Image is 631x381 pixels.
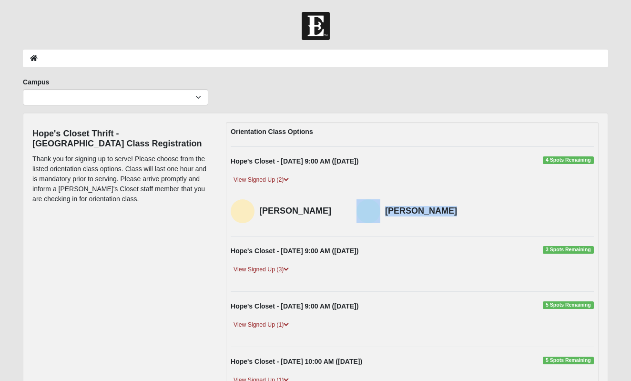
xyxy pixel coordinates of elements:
a: View Signed Up (2) [231,175,292,185]
a: View Signed Up (1) [231,320,292,330]
img: Church of Eleven22 Logo [302,12,330,40]
img: Ellie Tollett [231,199,254,223]
h4: Hope's Closet Thrift - [GEOGRAPHIC_DATA] Class Registration [32,129,212,149]
strong: Hope's Closet - [DATE] 9:00 AM ([DATE]) [231,157,358,165]
p: Thank you for signing up to serve! Please choose from the listed orientation class options. Class... [32,154,212,204]
strong: Orientation Class Options [231,128,313,135]
h4: [PERSON_NAME] [259,206,342,216]
label: Campus [23,77,49,87]
img: Jayla Tollett [356,199,380,223]
strong: Hope's Closet - [DATE] 10:00 AM ([DATE]) [231,358,362,365]
strong: Hope's Closet - [DATE] 9:00 AM ([DATE]) [231,247,358,255]
span: 5 Spots Remaining [543,301,594,309]
span: 5 Spots Remaining [543,357,594,364]
span: 3 Spots Remaining [543,246,594,254]
span: 4 Spots Remaining [543,156,594,164]
a: View Signed Up (3) [231,265,292,275]
h4: [PERSON_NAME] [385,206,468,216]
strong: Hope's Closet - [DATE] 9:00 AM ([DATE]) [231,302,358,310]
